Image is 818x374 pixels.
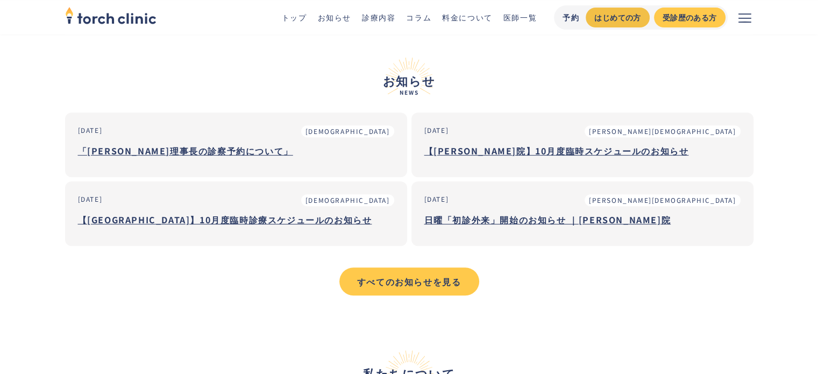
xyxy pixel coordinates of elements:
div: [DATE] [78,125,103,135]
div: [DATE] [424,194,449,204]
div: 受診歴のある方 [663,12,717,23]
a: コラム [406,12,431,23]
h2: お知らせ [65,58,753,95]
div: [DATE] [424,125,449,135]
a: [DATE][PERSON_NAME][DEMOGRAPHIC_DATA]【[PERSON_NAME]院】10月度臨時スケジュールのお知らせ [411,112,753,177]
div: [DEMOGRAPHIC_DATA] [305,126,390,136]
a: トップ [282,12,307,23]
span: News [65,90,753,95]
div: [DEMOGRAPHIC_DATA] [305,195,390,205]
a: 医師一覧 [503,12,537,23]
div: すべてのお知らせを見る [349,275,470,288]
div: 予約 [563,12,579,23]
a: 料金について [442,12,493,23]
h3: 【[PERSON_NAME]院】10月度臨時スケジュールのお知らせ [424,143,741,159]
div: はじめての方 [594,12,641,23]
a: お知らせ [317,12,351,23]
h3: 日曜「初診外来」開始のお知らせ ｜[PERSON_NAME]院 [424,211,741,228]
a: home [65,8,157,27]
h3: 【[GEOGRAPHIC_DATA]】10月度臨時診療スケジュールのお知らせ [78,211,394,228]
div: [PERSON_NAME][DEMOGRAPHIC_DATA] [589,126,736,136]
img: torch clinic [65,3,157,27]
div: [DATE] [78,194,103,204]
div: [PERSON_NAME][DEMOGRAPHIC_DATA] [589,195,736,205]
a: すべてのお知らせを見る [339,267,479,295]
a: 診療内容 [362,12,395,23]
a: 受診歴のある方 [654,8,725,27]
a: はじめての方 [586,8,649,27]
a: [DATE][DEMOGRAPHIC_DATA]「[PERSON_NAME]理事長の診察予約について」 [65,112,407,177]
a: [DATE][PERSON_NAME][DEMOGRAPHIC_DATA]日曜「初診外来」開始のお知らせ ｜[PERSON_NAME]院 [411,181,753,246]
a: [DATE][DEMOGRAPHIC_DATA]【[GEOGRAPHIC_DATA]】10月度臨時診療スケジュールのお知らせ [65,181,407,246]
h3: 「[PERSON_NAME]理事長の診察予約について」 [78,143,394,159]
